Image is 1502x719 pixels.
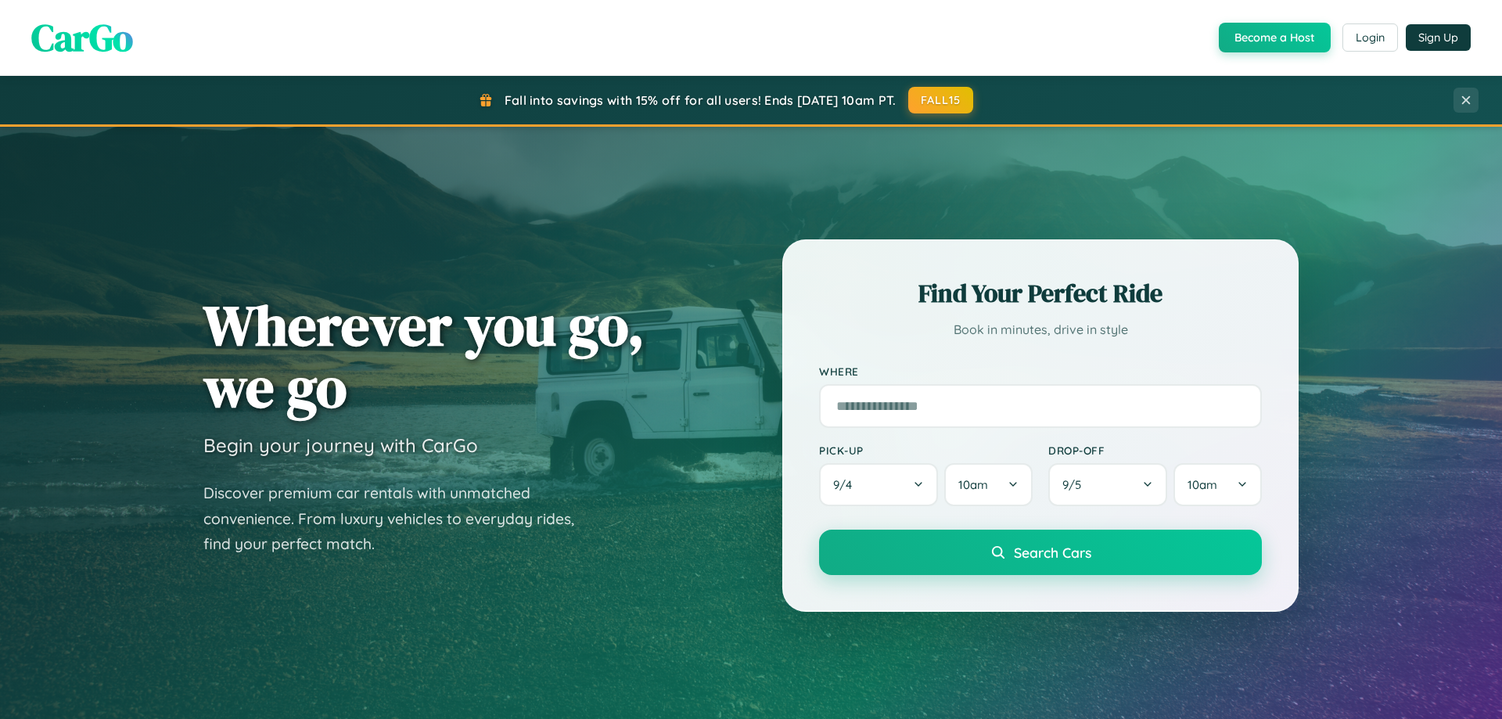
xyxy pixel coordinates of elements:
[1219,23,1331,52] button: Become a Host
[1188,477,1217,492] span: 10am
[958,477,988,492] span: 10am
[1014,544,1091,561] span: Search Cars
[505,92,897,108] span: Fall into savings with 15% off for all users! Ends [DATE] 10am PT.
[1342,23,1398,52] button: Login
[1173,463,1262,506] button: 10am
[819,276,1262,311] h2: Find Your Perfect Ride
[908,87,974,113] button: FALL15
[819,444,1033,457] label: Pick-up
[1062,477,1089,492] span: 9 / 5
[1406,24,1471,51] button: Sign Up
[819,318,1262,341] p: Book in minutes, drive in style
[203,480,595,557] p: Discover premium car rentals with unmatched convenience. From luxury vehicles to everyday rides, ...
[944,463,1033,506] button: 10am
[1048,444,1262,457] label: Drop-off
[1048,463,1167,506] button: 9/5
[203,433,478,457] h3: Begin your journey with CarGo
[819,365,1262,378] label: Where
[203,294,645,418] h1: Wherever you go, we go
[833,477,860,492] span: 9 / 4
[31,12,133,63] span: CarGo
[819,463,938,506] button: 9/4
[819,530,1262,575] button: Search Cars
